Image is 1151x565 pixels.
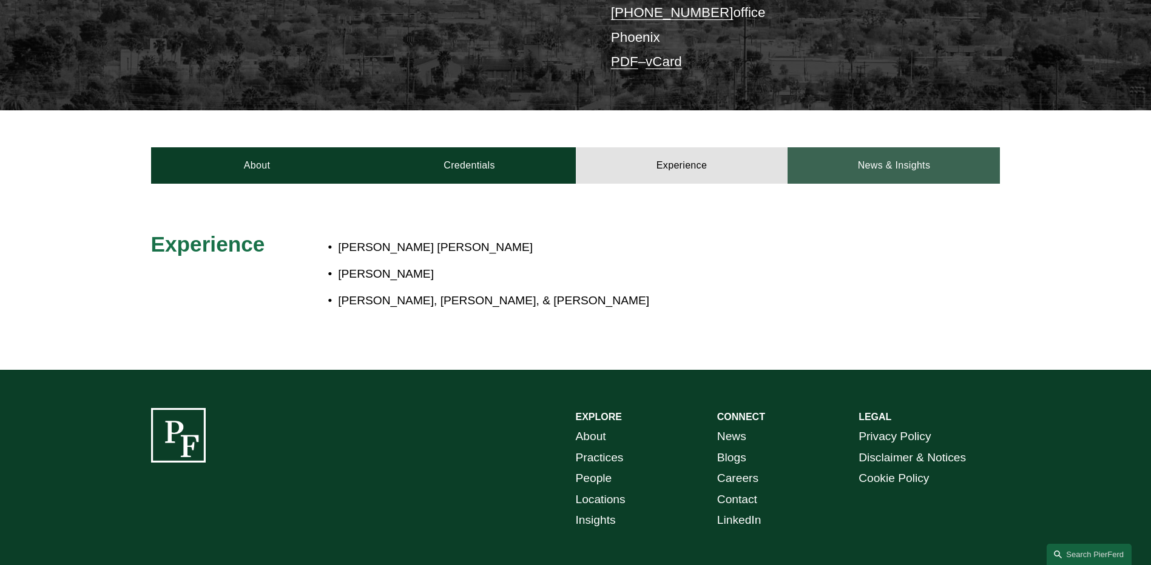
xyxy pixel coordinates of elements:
[576,412,622,422] strong: EXPLORE
[859,468,929,489] a: Cookie Policy
[151,232,265,256] span: Experience
[717,447,746,469] a: Blogs
[717,426,746,447] a: News
[576,447,624,469] a: Practices
[646,54,682,69] a: vCard
[576,510,616,531] a: Insights
[717,489,757,510] a: Contact
[1047,544,1132,565] a: Search this site
[717,510,761,531] a: LinkedIn
[151,147,363,184] a: About
[338,237,894,258] p: [PERSON_NAME] [PERSON_NAME]
[717,412,765,422] strong: CONNECT
[717,468,758,489] a: Careers
[611,5,734,20] a: [PHONE_NUMBER]
[363,147,576,184] a: Credentials
[859,412,891,422] strong: LEGAL
[859,426,931,447] a: Privacy Policy
[338,264,894,285] p: [PERSON_NAME]
[576,426,606,447] a: About
[788,147,1000,184] a: News & Insights
[338,290,894,312] p: [PERSON_NAME], [PERSON_NAME], & [PERSON_NAME]
[576,468,612,489] a: People
[576,489,626,510] a: Locations
[859,447,966,469] a: Disclaimer & Notices
[611,54,638,69] a: PDF
[576,147,788,184] a: Experience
